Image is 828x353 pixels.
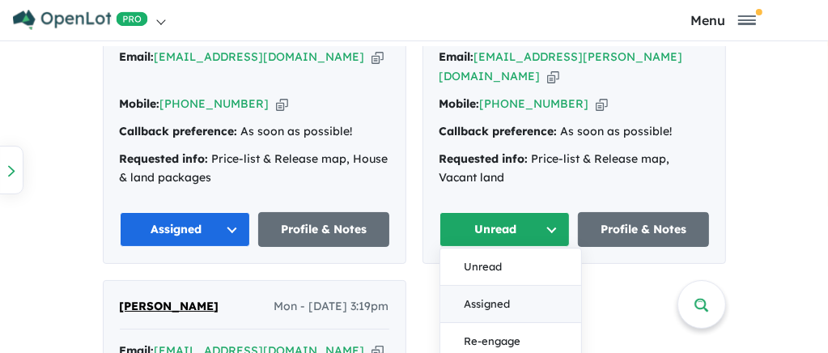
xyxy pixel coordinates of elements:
[480,96,589,111] a: [PHONE_NUMBER]
[120,122,389,142] div: As soon as possible!
[439,151,529,166] strong: Requested info:
[120,151,209,166] strong: Requested info:
[439,96,480,111] strong: Mobile:
[276,96,288,113] button: Copy
[120,150,389,189] div: Price-list & Release map, House & land packages
[547,68,559,85] button: Copy
[578,212,709,247] a: Profile & Notes
[439,150,709,189] div: Price-list & Release map, Vacant land
[439,124,558,138] strong: Callback preference:
[440,249,581,287] button: Unread
[623,12,824,28] button: Toggle navigation
[160,96,270,111] a: [PHONE_NUMBER]
[274,297,389,317] span: Mon - [DATE] 3:19pm
[439,49,683,83] a: [EMAIL_ADDRESS][PERSON_NAME][DOMAIN_NAME]
[120,212,251,247] button: Assigned
[596,96,608,113] button: Copy
[13,10,148,30] img: Openlot PRO Logo White
[155,49,365,64] a: [EMAIL_ADDRESS][DOMAIN_NAME]
[120,299,219,313] span: [PERSON_NAME]
[120,49,155,64] strong: Email:
[372,49,384,66] button: Copy
[439,49,474,64] strong: Email:
[258,212,389,247] a: Profile & Notes
[440,287,581,324] button: Assigned
[120,96,160,111] strong: Mobile:
[120,124,238,138] strong: Callback preference:
[439,122,709,142] div: As soon as possible!
[439,212,571,247] button: Unread
[120,297,219,317] a: [PERSON_NAME]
